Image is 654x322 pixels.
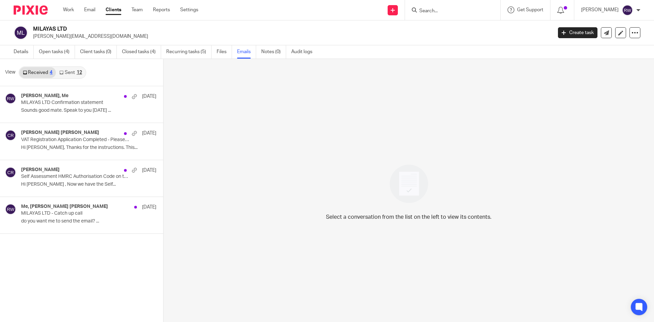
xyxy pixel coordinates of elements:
[21,100,129,106] p: MILAYAS LTD Confirmation statement
[14,45,34,59] a: Details
[153,6,170,13] a: Reports
[291,45,317,59] a: Audit logs
[84,6,95,13] a: Email
[77,70,82,75] div: 12
[142,204,156,211] p: [DATE]
[21,130,99,136] h4: [PERSON_NAME] [PERSON_NAME]
[33,26,445,33] h2: MILAYAS LTD
[21,211,129,216] p: MILAYAS LTD - Catch up call
[80,45,117,59] a: Client tasks (0)
[142,167,156,174] p: [DATE]
[21,93,68,99] h4: [PERSON_NAME], Me
[622,5,633,16] img: svg%3E
[21,218,156,224] p: do you want me to send the email? ...
[261,45,286,59] a: Notes (0)
[558,27,597,38] a: Create task
[14,5,48,15] img: Pixie
[106,6,121,13] a: Clients
[122,45,161,59] a: Closed tasks (4)
[19,67,56,78] a: Received4
[21,204,108,210] h4: Me, [PERSON_NAME] [PERSON_NAME]
[21,108,156,113] p: Sounds good mate. Speak to you [DATE] ...
[419,8,480,14] input: Search
[5,69,15,76] span: View
[21,145,156,151] p: Hi [PERSON_NAME], Thanks for the instructions. This...
[5,130,16,141] img: svg%3E
[33,33,548,40] p: [PERSON_NAME][EMAIL_ADDRESS][DOMAIN_NAME]
[142,130,156,137] p: [DATE]
[180,6,198,13] a: Settings
[237,45,256,59] a: Emails
[217,45,232,59] a: Files
[50,70,52,75] div: 4
[166,45,212,59] a: Recurring tasks (5)
[39,45,75,59] a: Open tasks (4)
[56,67,85,78] a: Sent12
[21,167,60,173] h4: [PERSON_NAME]
[5,167,16,178] img: svg%3E
[385,160,433,208] img: image
[14,26,28,40] img: svg%3E
[21,182,156,187] p: Hi [PERSON_NAME] , Now we have the Self...
[5,93,16,104] img: svg%3E
[5,204,16,215] img: svg%3E
[131,6,143,13] a: Team
[142,93,156,100] p: [DATE]
[21,174,129,180] p: Self Assessment HMRC Authorisation Code on the Way.
[63,6,74,13] a: Work
[326,213,492,221] p: Select a conversation from the list on the left to view its contents.
[517,7,543,12] span: Get Support
[21,137,129,143] p: VAT Registration Application Completed - Please Look Out for the Certificate
[581,6,619,13] p: [PERSON_NAME]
